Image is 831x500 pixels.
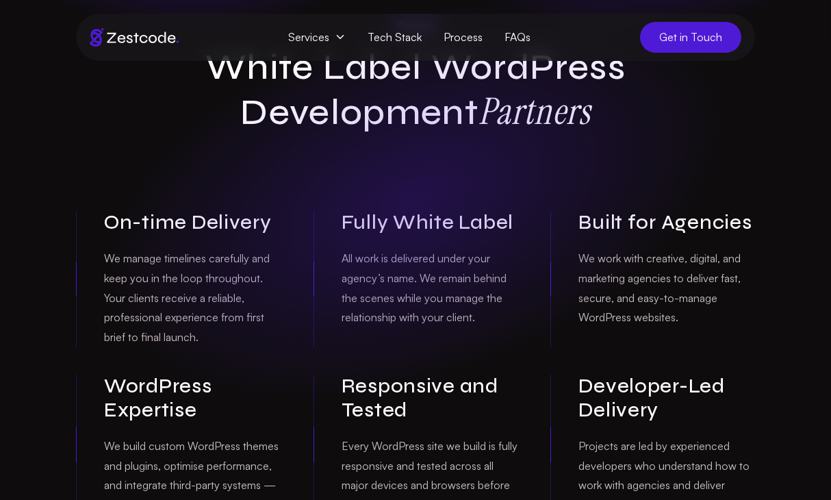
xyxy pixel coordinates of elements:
[578,249,755,327] p: We work with creative, digital, and marketing agencies to deliver fast, secure, and easy-to-manag...
[357,25,433,50] a: Tech Stack
[90,28,179,47] img: Brand logo of zestcode digital
[342,211,518,235] h3: Fully White Label
[640,22,741,53] a: Get in Touch
[153,46,678,135] h1: White Label WordPress Development
[433,25,494,50] a: Process
[494,25,541,50] a: FAQs
[104,249,281,347] p: We manage timelines carefully and keep you in the loop throughout. Your clients receive a reliabl...
[277,25,357,50] span: Services
[342,249,518,327] p: All work is delivered under your agency’s name. We remain behind the scenes while you manage the ...
[342,375,518,423] h3: Responsive and Tested
[478,87,591,134] strong: Partners
[104,375,281,423] h3: WordPress Expertise
[578,211,755,235] h3: Built for Agencies
[578,375,755,423] h3: Developer-Led Delivery
[104,211,281,235] h3: On-time Delivery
